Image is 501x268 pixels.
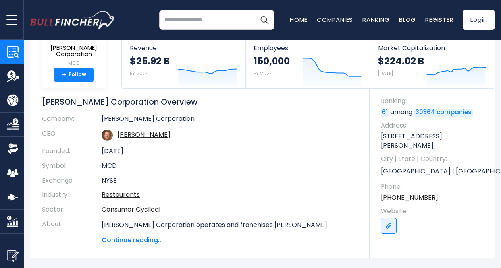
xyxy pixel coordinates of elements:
span: City | State | Country: [381,155,487,163]
small: MCD [48,60,99,67]
span: Website: [381,207,487,216]
img: Ownership [7,143,19,155]
a: Ranking [362,16,389,24]
img: chris-kempczinski.jpg [102,130,113,141]
th: Symbol: [42,159,102,173]
td: MCD [102,159,358,173]
span: Revenue [130,44,237,52]
a: Blog [399,16,416,24]
small: FY 2024 [254,70,273,77]
a: Go to link [381,218,397,234]
button: Search [254,10,274,30]
th: CEO: [42,126,102,144]
td: NYSE [102,173,358,188]
a: 30364 companies [414,109,473,117]
span: Continue reading... [102,235,358,245]
a: Companies [317,16,353,24]
a: ceo [118,130,170,139]
a: 61 [381,109,389,117]
span: Employees [254,44,361,52]
a: Employees 150,000 FY 2024 [246,37,369,88]
h1: [PERSON_NAME] Corporation Overview [42,97,358,107]
th: Founded: [42,144,102,159]
a: Go to homepage [30,11,116,29]
a: Restaurants [102,190,140,199]
th: Sector: [42,202,102,217]
p: among [381,108,487,117]
td: [PERSON_NAME] Corporation [102,115,358,126]
a: Login [463,10,495,30]
p: [STREET_ADDRESS][PERSON_NAME] [381,132,487,150]
p: [GEOGRAPHIC_DATA] | [GEOGRAPHIC_DATA] | US [381,166,487,178]
a: [PHONE_NUMBER] [381,193,438,202]
span: Market Capitalization [378,44,486,52]
img: bullfincher logo [30,11,116,29]
a: Revenue $25.92 B FY 2024 [122,37,245,88]
span: [PERSON_NAME] Corporation [48,45,99,58]
th: Industry: [42,188,102,202]
th: Company: [42,115,102,126]
span: Phone: [381,183,487,191]
th: Exchange: [42,173,102,188]
a: Register [425,16,453,24]
strong: $224.02 B [378,55,424,67]
a: Market Capitalization $224.02 B [DATE] [370,37,494,88]
small: [DATE] [378,70,393,77]
th: About [42,217,102,245]
small: FY 2024 [130,70,149,77]
a: Consumer Cyclical [102,205,160,214]
strong: + [62,71,66,78]
td: [DATE] [102,144,358,159]
a: +Follow [54,68,94,82]
span: Address: [381,121,487,130]
span: Ranking: [381,97,487,105]
strong: $25.92 B [130,55,170,67]
strong: 150,000 [254,55,290,67]
a: Home [290,16,307,24]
